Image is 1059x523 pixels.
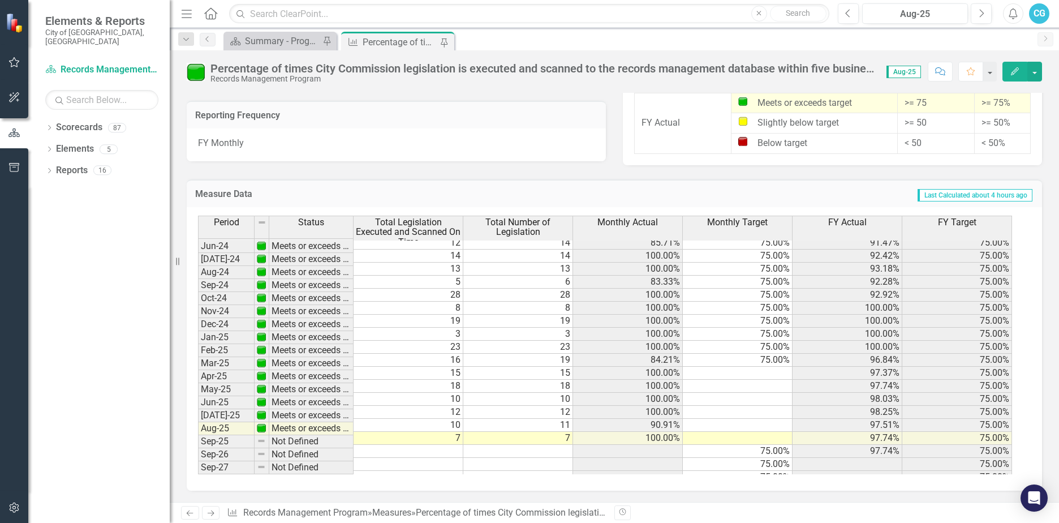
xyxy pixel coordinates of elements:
[463,302,573,315] td: 8
[902,432,1012,445] td: 75.00%
[902,341,1012,354] td: 75.00%
[683,237,793,250] td: 75.00%
[902,471,1012,484] td: 75.00%
[269,266,354,279] td: Meets or exceeds target
[354,302,463,315] td: 8
[902,380,1012,393] td: 75.00%
[354,406,463,419] td: 12
[597,217,658,228] span: Monthly Actual
[198,448,255,461] td: Sep-26
[269,240,354,253] td: Meets or exceeds target
[866,7,964,21] div: Aug-25
[793,276,902,289] td: 92.28%
[198,422,255,435] td: Aug-25
[269,422,354,435] td: Meets or exceeds target
[243,507,368,518] a: Records Management Program
[573,302,683,315] td: 100.00%
[257,436,266,445] img: 8DAGhfEEPCf229AAAAAElFTkSuQmCC
[463,380,573,393] td: 18
[902,328,1012,341] td: 75.00%
[269,279,354,292] td: Meets or exceeds target
[793,393,902,406] td: 98.03%
[257,358,266,367] img: 1UOPjbPZzarJnojPNnPdqcrKqsyubKg2UwelywlROmNPl+gdMW9Kb8ri8GgAAAABJRU5ErkJggg==
[573,367,683,380] td: 100.00%
[195,189,472,199] h3: Measure Data
[269,383,354,396] td: Meets or exceeds target
[793,445,902,458] td: 97.74%
[257,345,266,354] img: 1UOPjbPZzarJnojPNnPdqcrKqsyubKg2UwelywlROmNPl+gdMW9Kb8ri8GgAAAABJRU5ErkJggg==
[354,380,463,393] td: 18
[198,357,255,370] td: Mar-25
[828,217,867,228] span: FY Actual
[466,217,570,237] span: Total Number of Legislation
[902,276,1012,289] td: 75.00%
[354,419,463,432] td: 10
[786,8,810,18] span: Search
[198,435,255,448] td: Sep-25
[463,406,573,419] td: 12
[902,419,1012,432] td: 75.00%
[463,250,573,263] td: 14
[573,237,683,250] td: 85.71%
[354,367,463,380] td: 15
[902,263,1012,276] td: 75.00%
[793,263,902,276] td: 93.18%
[902,302,1012,315] td: 75.00%
[354,393,463,406] td: 10
[573,328,683,341] td: 100.00%
[793,419,902,432] td: 97.51%
[902,445,1012,458] td: 75.00%
[269,331,354,344] td: Meets or exceeds target
[354,354,463,367] td: 16
[793,328,902,341] td: 100.00%
[573,289,683,302] td: 100.00%
[738,117,890,130] div: Slightly below target
[354,263,463,276] td: 13
[257,384,266,393] img: 1UOPjbPZzarJnojPNnPdqcrKqsyubKg2UwelywlROmNPl+gdMW9Kb8ri8GgAAAABJRU5ErkJggg==
[463,237,573,250] td: 14
[198,292,255,305] td: Oct-24
[269,305,354,318] td: Meets or exceeds target
[198,396,255,409] td: Jun-25
[635,93,731,154] td: FY Actual
[902,354,1012,367] td: 75.00%
[573,406,683,419] td: 100.00%
[902,367,1012,380] td: 75.00%
[573,250,683,263] td: 100.00%
[683,341,793,354] td: 75.00%
[463,354,573,367] td: 19
[257,397,266,406] img: 1UOPjbPZzarJnojPNnPdqcrKqsyubKg2UwelywlROmNPl+gdMW9Kb8ri8GgAAAABJRU5ErkJggg==
[226,34,320,48] a: Summary - Program Description (1300)
[793,289,902,302] td: 92.92%
[198,370,255,383] td: Apr-25
[45,14,158,28] span: Elements & Reports
[227,507,606,520] div: » »
[793,302,902,315] td: 100.00%
[793,341,902,354] td: 100.00%
[793,406,902,419] td: 98.25%
[354,328,463,341] td: 3
[793,250,902,263] td: 92.42%
[257,319,266,328] img: 1UOPjbPZzarJnojPNnPdqcrKqsyubKg2UwelywlROmNPl+gdMW9Kb8ri8GgAAAABJRU5ErkJggg==
[198,409,255,422] td: [DATE]-25
[257,462,266,471] img: 8DAGhfEEPCf229AAAAAElFTkSuQmCC
[6,13,25,33] img: ClearPoint Strategy
[463,393,573,406] td: 10
[45,63,158,76] a: Records Management Program
[738,117,747,126] img: Slightly below target
[897,134,974,154] td: < 50
[902,250,1012,263] td: 75.00%
[862,3,968,24] button: Aug-25
[463,432,573,445] td: 7
[257,306,266,315] img: 1UOPjbPZzarJnojPNnPdqcrKqsyubKg2UwelywlROmNPl+gdMW9Kb8ri8GgAAAABJRU5ErkJggg==
[257,218,266,227] img: 8DAGhfEEPCf229AAAAAElFTkSuQmCC
[269,409,354,422] td: Meets or exceeds target
[257,293,266,302] img: 1UOPjbPZzarJnojPNnPdqcrKqsyubKg2UwelywlROmNPl+gdMW9Kb8ri8GgAAAABJRU5ErkJggg==
[573,341,683,354] td: 100.00%
[56,143,94,156] a: Elements
[100,144,118,154] div: 5
[257,410,266,419] img: 1UOPjbPZzarJnojPNnPdqcrKqsyubKg2UwelywlROmNPl+gdMW9Kb8ri8GgAAAABJRU5ErkJggg==
[793,432,902,445] td: 97.74%
[902,289,1012,302] td: 75.00%
[198,240,255,253] td: Jun-24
